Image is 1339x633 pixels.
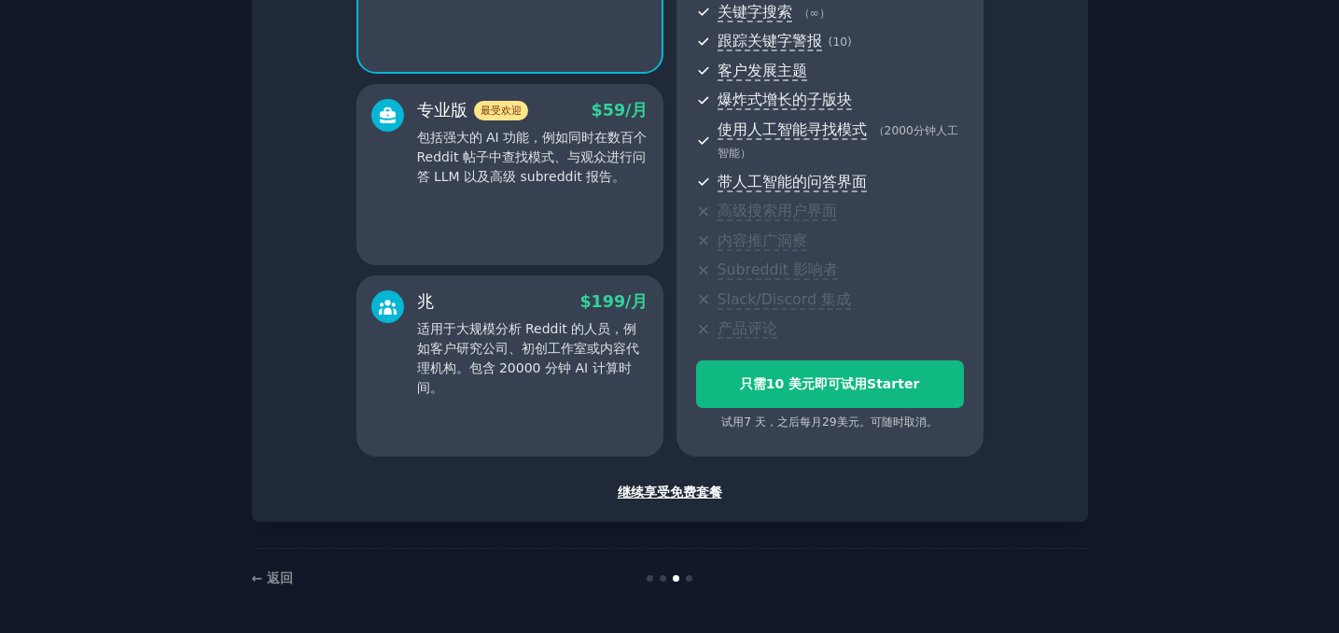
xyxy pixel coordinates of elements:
font: 产品评论 [718,319,777,337]
font: 10 美元 [766,376,815,391]
font: 跟踪关键字警报 [718,32,822,49]
font: /月 [625,292,648,311]
font: $ [592,101,603,120]
font: （ [799,7,810,20]
font: 最受欢迎 [481,105,522,116]
font: 29美元 [822,415,859,429]
font: ∞ [810,7,819,20]
font: 包括强大的 AI 功能，例如同时在数百个 Reddit 帖子中查找模式、与观众进行问答 LLM 以及高级 subreddit 报告。 [417,130,648,184]
font: 专业版 [417,101,467,120]
font: 兆 [417,292,434,311]
font: 适用于大规模分析 Reddit 的人员，例如客户研究公司、初创工作室或内容代理机构。包含 20000 分钟 AI 计算时间。 [417,321,639,395]
font: 带人工智能的问答界面 [718,173,867,190]
font: /月 [625,101,648,120]
font: 关键字搜索 [718,3,792,21]
font: 内容推广洞察 [718,232,807,249]
font: 继续享受免费套餐 [618,485,722,499]
font: $ [579,292,591,311]
font: 即可试用 [815,376,867,391]
font: 使用人工智能寻找模式 [718,120,867,138]
font: ） [819,7,830,20]
font: 爆炸式增长的子版块 [718,91,852,108]
font: 。可随时取消。 [859,415,938,429]
font: 只需 [740,376,766,391]
font: ，之后 [766,415,800,429]
font: 59 [603,101,625,120]
font: 高级搜索用户界面 [718,202,837,219]
font: 试用7 天 [721,415,766,429]
font: ） [740,147,751,160]
font: 客户发展主题 [718,62,807,79]
font: 199 [592,292,626,311]
a: ← 返回 [252,570,294,585]
font: ( [829,35,833,49]
font: ) [847,35,852,49]
font: Slack/Discord 集成 [718,290,851,308]
font: Starter [867,376,919,391]
font: 10 [832,35,847,49]
font: Subreddit 影响者 [718,260,838,278]
font: 每月 [800,415,822,429]
font: （ [873,124,885,137]
button: 只需10 美元即可试用Starter [696,360,964,408]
